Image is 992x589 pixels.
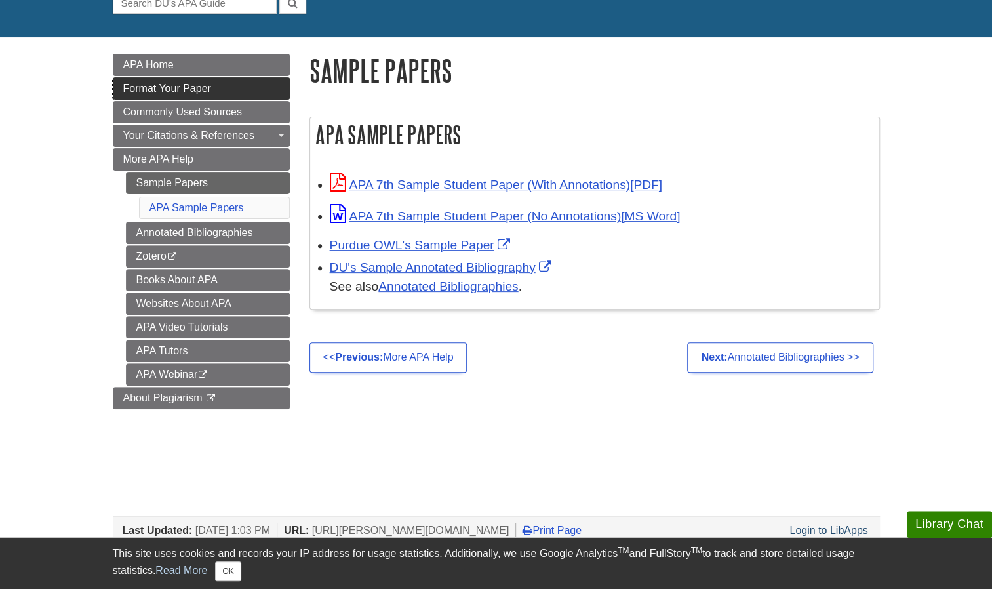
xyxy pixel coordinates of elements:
sup: TM [618,546,629,555]
a: Login to LibApps [789,525,867,536]
a: Books About APA [126,269,290,291]
i: This link opens in a new window [167,253,178,261]
div: See also . [330,277,873,296]
sup: TM [691,546,702,555]
span: About Plagiarism [123,392,203,403]
a: Websites About APA [126,293,290,315]
a: Link opens in new window [330,238,513,252]
a: Commonly Used Sources [113,101,290,123]
button: Library Chat [907,511,992,538]
span: Last Updated: [123,525,193,536]
a: APA Webinar [126,363,290,386]
a: Zotero [126,245,290,268]
i: This link opens in a new window [197,371,208,379]
a: Annotated Bibliographies [378,279,518,293]
a: <<Previous:More APA Help [309,342,467,373]
a: Link opens in new window [330,178,662,192]
a: More APA Help [113,148,290,171]
a: About Plagiarism [113,387,290,409]
strong: Next: [701,352,727,363]
span: APA Home [123,59,174,70]
span: URL: [284,525,309,536]
a: Next:Annotated Bibliographies >> [687,342,873,373]
a: APA Sample Papers [149,202,244,213]
a: Sample Papers [126,172,290,194]
a: Link opens in new window [330,209,681,223]
h1: Sample Papers [309,54,880,87]
a: Print Page [523,525,582,536]
span: [DATE] 1:03 PM [195,525,270,536]
a: Link opens in new window [330,260,555,274]
button: Close [215,561,241,581]
i: This link opens in a new window [205,394,216,403]
strong: Previous: [335,352,383,363]
span: [URL][PERSON_NAME][DOMAIN_NAME] [312,525,509,536]
a: Read More [155,565,207,576]
span: More APA Help [123,153,193,165]
a: Your Citations & References [113,125,290,147]
a: APA Home [113,54,290,76]
div: This site uses cookies and records your IP address for usage statistics. Additionally, we use Goo... [113,546,880,581]
a: Annotated Bibliographies [126,222,290,244]
span: Your Citations & References [123,130,254,141]
h2: APA Sample Papers [310,117,879,152]
a: Format Your Paper [113,77,290,100]
a: APA Tutors [126,340,290,362]
div: Guide Page Menu [113,54,290,409]
a: APA Video Tutorials [126,316,290,338]
span: Commonly Used Sources [123,106,242,117]
i: Print Page [523,525,532,535]
span: Format Your Paper [123,83,211,94]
